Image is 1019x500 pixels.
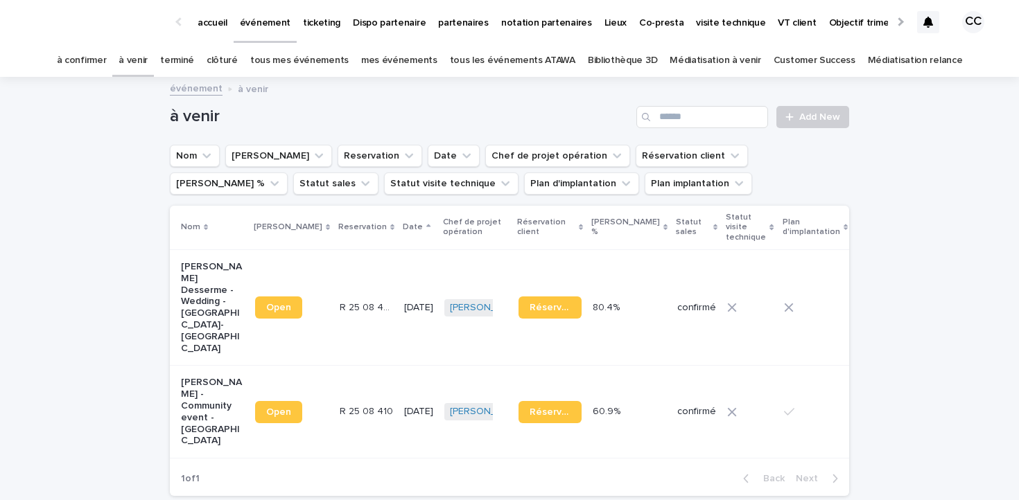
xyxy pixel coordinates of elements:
[588,44,657,77] a: Bibliothèque 3D
[404,406,433,418] p: [DATE]
[591,215,660,240] p: [PERSON_NAME] %
[338,145,422,167] button: Reservation
[338,220,387,235] p: Reservation
[361,44,437,77] a: mes événements
[530,303,571,312] span: Réservation
[726,210,766,245] p: Statut visite technique
[170,462,211,496] p: 1 of 1
[799,112,840,122] span: Add New
[170,172,288,195] button: Marge %
[676,215,710,240] p: Statut sales
[485,145,630,167] button: Chef de projet opération
[181,220,200,235] p: Nom
[530,407,571,417] span: Réservation
[774,44,855,77] a: Customer Success
[119,44,148,77] a: à venir
[293,172,378,195] button: Statut sales
[170,249,937,365] tr: [PERSON_NAME] Desserme - Wedding - [GEOGRAPHIC_DATA]-[GEOGRAPHIC_DATA]OpenR 25 08 403R 25 08 403 ...
[170,145,220,167] button: Nom
[962,11,984,33] div: CC
[450,302,525,314] a: [PERSON_NAME]
[450,406,525,418] a: [PERSON_NAME]
[207,44,238,77] a: clôturé
[181,377,244,447] p: [PERSON_NAME] - Community event - [GEOGRAPHIC_DATA]
[250,44,349,77] a: tous mes événements
[160,44,194,77] a: terminé
[783,215,840,240] p: Plan d'implantation
[340,299,396,314] p: R 25 08 403
[732,472,790,485] button: Back
[404,302,433,314] p: [DATE]
[593,403,623,418] p: 60.9%
[519,401,582,423] a: Réservation
[776,106,849,128] a: Add New
[28,8,162,36] img: Ls34BcGeRexTGTNfXpUC
[170,80,223,96] a: événement
[636,106,768,128] input: Search
[57,44,107,77] a: à confirmer
[450,44,575,77] a: tous les événements ATAWA
[266,303,291,312] span: Open
[403,220,423,235] p: Date
[340,403,396,418] p: R 25 08 410
[225,145,332,167] button: Lien Stacker
[636,145,748,167] button: Réservation client
[238,80,268,96] p: à venir
[677,302,716,314] p: confirmé
[593,299,622,314] p: 80.4%
[266,407,291,417] span: Open
[868,44,963,77] a: Médiatisation relance
[790,472,849,485] button: Next
[524,172,639,195] button: Plan d'implantation
[517,215,575,240] p: Réservation client
[670,44,761,77] a: Médiatisation à venir
[677,406,716,418] p: confirmé
[443,215,509,240] p: Chef de projet opération
[428,145,480,167] button: Date
[645,172,752,195] button: Plan implantation
[255,296,302,319] a: Open
[255,401,302,423] a: Open
[181,261,244,354] p: [PERSON_NAME] Desserme - Wedding - [GEOGRAPHIC_DATA]-[GEOGRAPHIC_DATA]
[796,474,826,483] span: Next
[170,366,937,458] tr: [PERSON_NAME] - Community event - [GEOGRAPHIC_DATA]OpenR 25 08 410R 25 08 410 [DATE][PERSON_NAME]...
[755,474,785,483] span: Back
[384,172,519,195] button: Statut visite technique
[170,107,631,127] h1: à venir
[519,296,582,319] a: Réservation
[254,220,322,235] p: [PERSON_NAME]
